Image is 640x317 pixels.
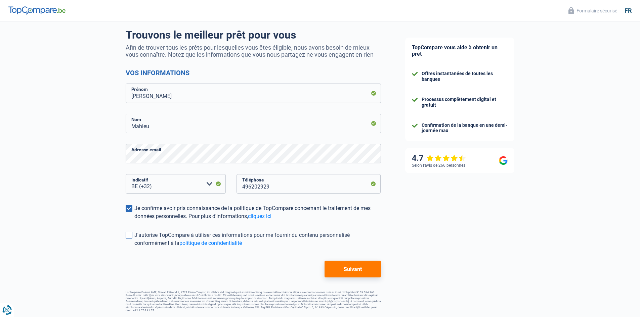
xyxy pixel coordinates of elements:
button: Formulaire sécurisé [564,5,621,16]
div: 4.7 [412,153,466,163]
div: TopCompare vous aide à obtenir un prêt [405,38,514,64]
p: Afin de trouver tous les prêts pour lesquelles vous êtes éligible, nous avons besoin de mieux vou... [126,44,381,58]
div: Offres instantanées de toutes les banques [422,71,508,82]
div: J'autorise TopCompare à utiliser ces informations pour me fournir du contenu personnalisé conform... [134,231,381,247]
button: Suivant [325,261,381,277]
div: Selon l’avis de 266 personnes [412,163,465,168]
input: 401020304 [237,174,381,194]
div: Confirmation de la banque en une demi-journée max [422,122,508,134]
div: fr [625,7,632,14]
img: TopCompare Logo [8,6,66,14]
a: cliquez ici [248,213,271,219]
a: politique de confidentialité [179,240,242,246]
h1: Trouvons le meilleur prêt pour vous [126,29,381,41]
h2: Vos informations [126,69,381,77]
div: Je confirme avoir pris connaissance de la politique de TopCompare concernant le traitement de mes... [134,204,381,220]
div: Processus complètement digital et gratuit [422,97,508,108]
footer: LorEmipsum Dolorsi AME, Con ad Elitsedd 8, 2721 Eiusm-Tempor, inc utlabor etd magnaaliq eni admin... [126,291,381,312]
